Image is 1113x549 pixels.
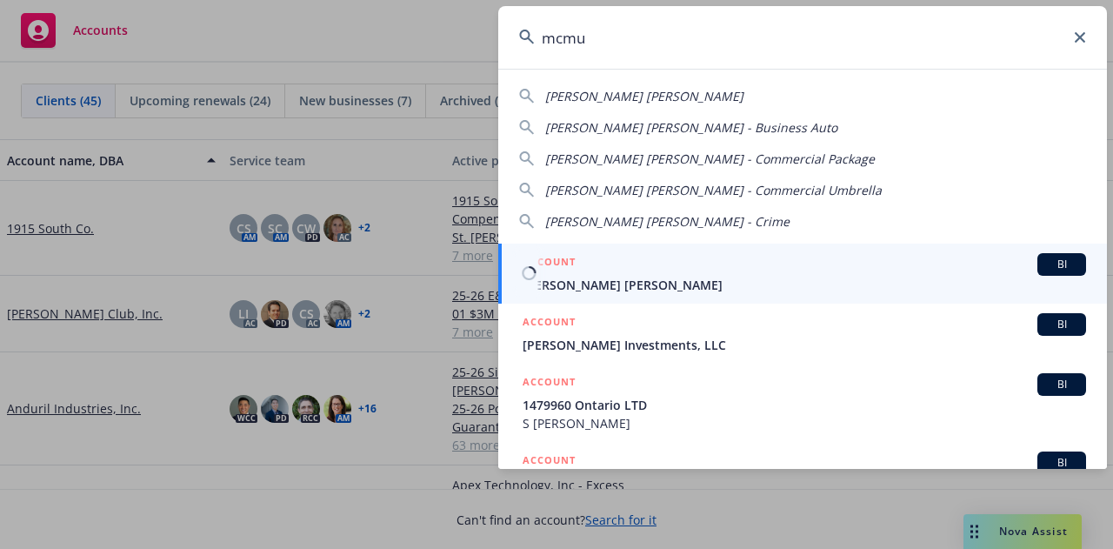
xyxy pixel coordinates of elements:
a: ACCOUNTBI [498,442,1107,502]
input: Search... [498,6,1107,69]
a: ACCOUNTBI1479960 Ontario LTDS [PERSON_NAME] [498,364,1107,442]
h5: ACCOUNT [523,313,576,334]
span: S [PERSON_NAME] [523,414,1086,432]
span: [PERSON_NAME] [PERSON_NAME] - Crime [545,213,790,230]
h5: ACCOUNT [523,452,576,472]
span: [PERSON_NAME] [PERSON_NAME] [523,276,1086,294]
span: 1479960 Ontario LTD [523,396,1086,414]
a: ACCOUNTBI[PERSON_NAME] Investments, LLC [498,304,1107,364]
h5: ACCOUNT [523,373,576,394]
span: [PERSON_NAME] [PERSON_NAME] - Commercial Umbrella [545,182,882,198]
span: BI [1044,455,1079,471]
span: [PERSON_NAME] [PERSON_NAME] - Business Auto [545,119,837,136]
span: BI [1044,257,1079,272]
span: BI [1044,377,1079,392]
span: BI [1044,317,1079,332]
a: ACCOUNTBI[PERSON_NAME] [PERSON_NAME] [498,244,1107,304]
span: [PERSON_NAME] [PERSON_NAME] [545,88,743,104]
span: [PERSON_NAME] Investments, LLC [523,336,1086,354]
h5: ACCOUNT [523,253,576,274]
span: [PERSON_NAME] [PERSON_NAME] - Commercial Package [545,151,875,167]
